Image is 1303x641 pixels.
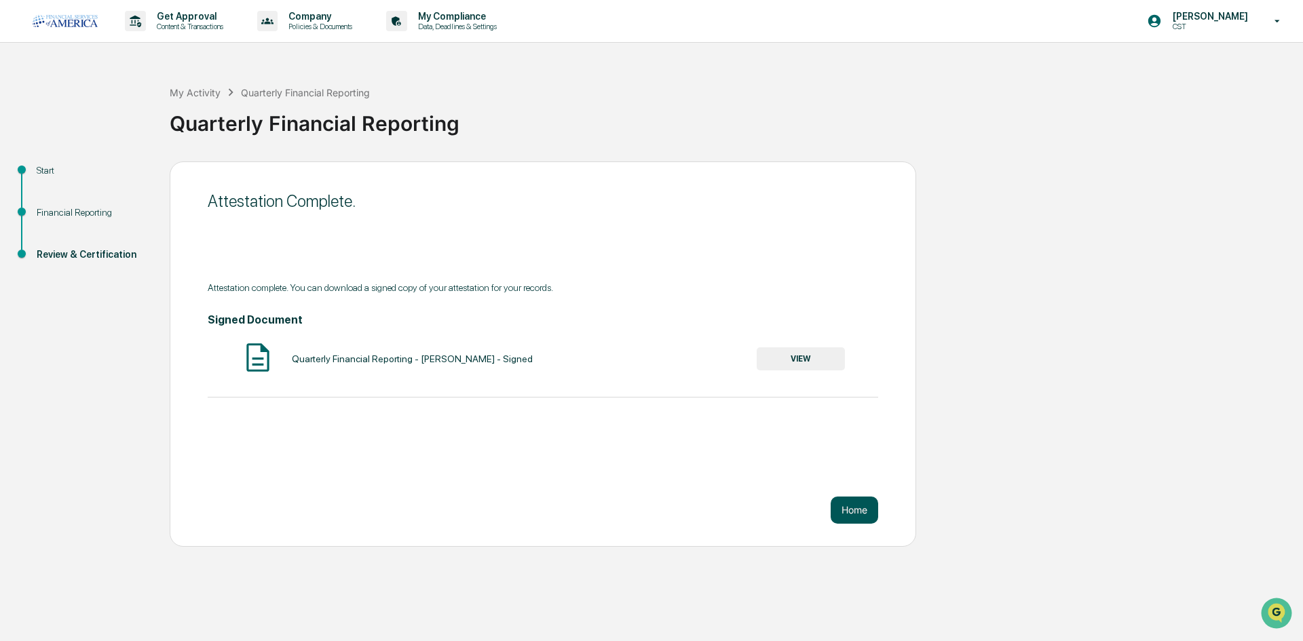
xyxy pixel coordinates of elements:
[1260,596,1296,633] iframe: Open customer support
[37,206,148,220] div: Financial Reporting
[1162,22,1255,31] p: CST
[37,163,148,178] div: Start
[14,28,247,50] p: How can we help?
[46,117,172,128] div: We're available if you need us!
[241,87,370,98] div: Quarterly Financial Reporting
[146,11,230,22] p: Get Approval
[46,104,223,117] div: Start new chat
[37,248,148,262] div: Review & Certification
[208,313,878,326] h4: Signed Document
[231,108,247,124] button: Start new chat
[14,198,24,209] div: 🔎
[8,191,91,216] a: 🔎Data Lookup
[1162,11,1255,22] p: [PERSON_NAME]
[112,171,168,184] span: Attestations
[831,497,878,524] button: Home
[241,341,275,374] img: Document Icon
[757,347,845,370] button: VIEW
[208,282,878,293] div: Attestation complete. You can download a signed copy of your attestation for your records.
[14,172,24,183] div: 🖐️
[407,11,504,22] p: My Compliance
[278,11,359,22] p: Company
[33,15,98,27] img: logo
[170,100,1296,136] div: Quarterly Financial Reporting
[98,172,109,183] div: 🗄️
[135,230,164,240] span: Pylon
[27,171,88,184] span: Preclearance
[8,166,93,190] a: 🖐️Preclearance
[93,166,174,190] a: 🗄️Attestations
[14,104,38,128] img: 1746055101610-c473b297-6a78-478c-a979-82029cc54cd1
[292,353,533,364] div: Quarterly Financial Reporting - [PERSON_NAME] - Signed
[208,191,878,211] div: Attestation Complete.
[27,197,86,210] span: Data Lookup
[96,229,164,240] a: Powered byPylon
[407,22,504,31] p: Data, Deadlines & Settings
[278,22,359,31] p: Policies & Documents
[170,87,221,98] div: My Activity
[146,22,230,31] p: Content & Transactions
